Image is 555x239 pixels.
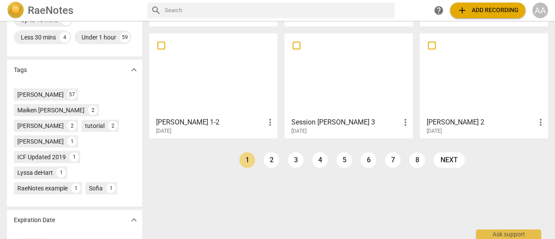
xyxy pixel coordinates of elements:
[427,128,442,135] span: [DATE]
[409,152,425,168] a: Page 8
[312,152,328,168] a: Page 4
[17,121,64,130] div: [PERSON_NAME]
[450,3,526,18] button: Upload
[21,33,56,42] div: Less 30 mins
[385,152,401,168] a: Page 7
[17,184,68,193] div: RaeNotes example
[28,4,73,16] h2: RaeNotes
[17,153,66,161] div: ICF Updated 2019
[67,121,77,131] div: 2
[400,117,411,128] span: more_vert
[82,33,116,42] div: Under 1 hour
[129,215,139,225] span: expand_more
[67,137,77,146] div: 1
[264,152,279,168] a: Page 2
[127,213,140,226] button: Show more
[7,2,24,19] img: Logo
[165,3,391,17] input: Search
[106,183,116,193] div: 1
[156,117,265,128] h3: Carsten 1-2
[535,117,546,128] span: more_vert
[457,5,467,16] span: add
[14,65,27,75] p: Tags
[56,168,66,177] div: 1
[69,152,79,162] div: 1
[89,184,103,193] div: Sofia
[85,121,104,130] div: tutorial
[151,5,161,16] span: search
[434,5,444,16] span: help
[291,117,400,128] h3: Session Victor 3
[423,36,545,134] a: [PERSON_NAME] 2[DATE]
[239,152,255,168] a: Page 1 is your current page
[71,183,81,193] div: 1
[288,152,304,168] a: Page 3
[17,90,64,99] div: [PERSON_NAME]
[88,105,98,115] div: 2
[67,90,77,99] div: 57
[129,65,139,75] span: expand_more
[127,63,140,76] button: Show more
[287,36,410,134] a: Session [PERSON_NAME] 3[DATE]
[361,152,376,168] a: Page 6
[17,168,53,177] div: Lyssa deHart
[427,117,535,128] h3: Victor-Angelica 2
[476,229,541,239] div: Ask support
[431,3,447,18] a: Help
[7,2,140,19] a: LogoRaeNotes
[120,32,130,43] div: 59
[17,106,85,115] div: Maiken [PERSON_NAME]
[17,137,64,146] div: [PERSON_NAME]
[532,3,548,18] button: AA
[14,216,55,225] p: Expiration Date
[152,36,274,134] a: [PERSON_NAME] 1-2[DATE]
[434,152,465,168] a: next
[108,121,118,131] div: 2
[59,32,70,43] div: 4
[156,128,171,135] span: [DATE]
[457,5,519,16] span: Add recording
[336,152,352,168] a: Page 5
[291,128,307,135] span: [DATE]
[265,117,275,128] span: more_vert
